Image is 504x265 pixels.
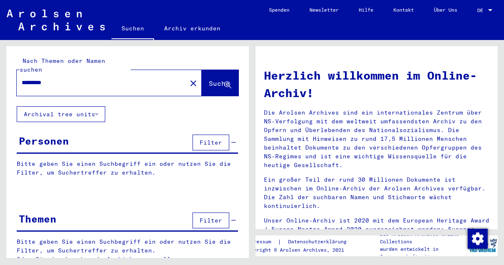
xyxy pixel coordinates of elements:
p: Bitte geben Sie einen Suchbegriff ein oder nutzen Sie die Filter, um Suchertreffer zu erhalten. [17,160,238,177]
button: Suche [202,70,238,96]
p: Unser Online-Archiv ist 2020 mit dem European Heritage Award / Europa Nostra Award 2020 ausgezeic... [264,216,490,251]
p: Die Arolsen Archives Online-Collections [380,230,468,245]
a: Datenschutzerklärung [281,237,357,246]
p: Copyright © Arolsen Archives, 2021 [245,246,357,254]
div: Themen [19,211,56,226]
img: Arolsen_neg.svg [7,10,105,30]
p: Ein großer Teil der rund 30 Millionen Dokumente ist inzwischen im Online-Archiv der Arolsen Archi... [264,175,490,210]
a: Archiv erkunden [154,18,230,38]
button: Archival tree units [17,106,105,122]
h1: Herzlich willkommen im Online-Archiv! [264,67,490,102]
span: Filter [200,217,222,224]
div: | [245,237,357,246]
img: Zustimmung ändern [468,229,488,249]
a: Impressum [245,237,278,246]
p: Bitte geben Sie einen Suchbegriff ein oder nutzen Sie die Filter, um Suchertreffer zu erhalten. O... [17,237,238,264]
a: Archivbaum [107,255,144,263]
button: Clear [185,75,202,91]
div: Personen [19,133,69,148]
button: Filter [192,212,229,228]
mat-icon: close [188,78,198,88]
button: Filter [192,135,229,150]
a: Suchen [111,18,154,40]
span: Filter [200,139,222,146]
mat-label: Nach Themen oder Namen suchen [20,57,105,73]
span: Suche [209,79,230,87]
p: Die Arolsen Archives sind ein internationales Zentrum über NS-Verfolgung mit dem weltweit umfasse... [264,108,490,170]
span: DE [477,7,486,13]
p: wurden entwickelt in Partnerschaft mit [380,245,468,260]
